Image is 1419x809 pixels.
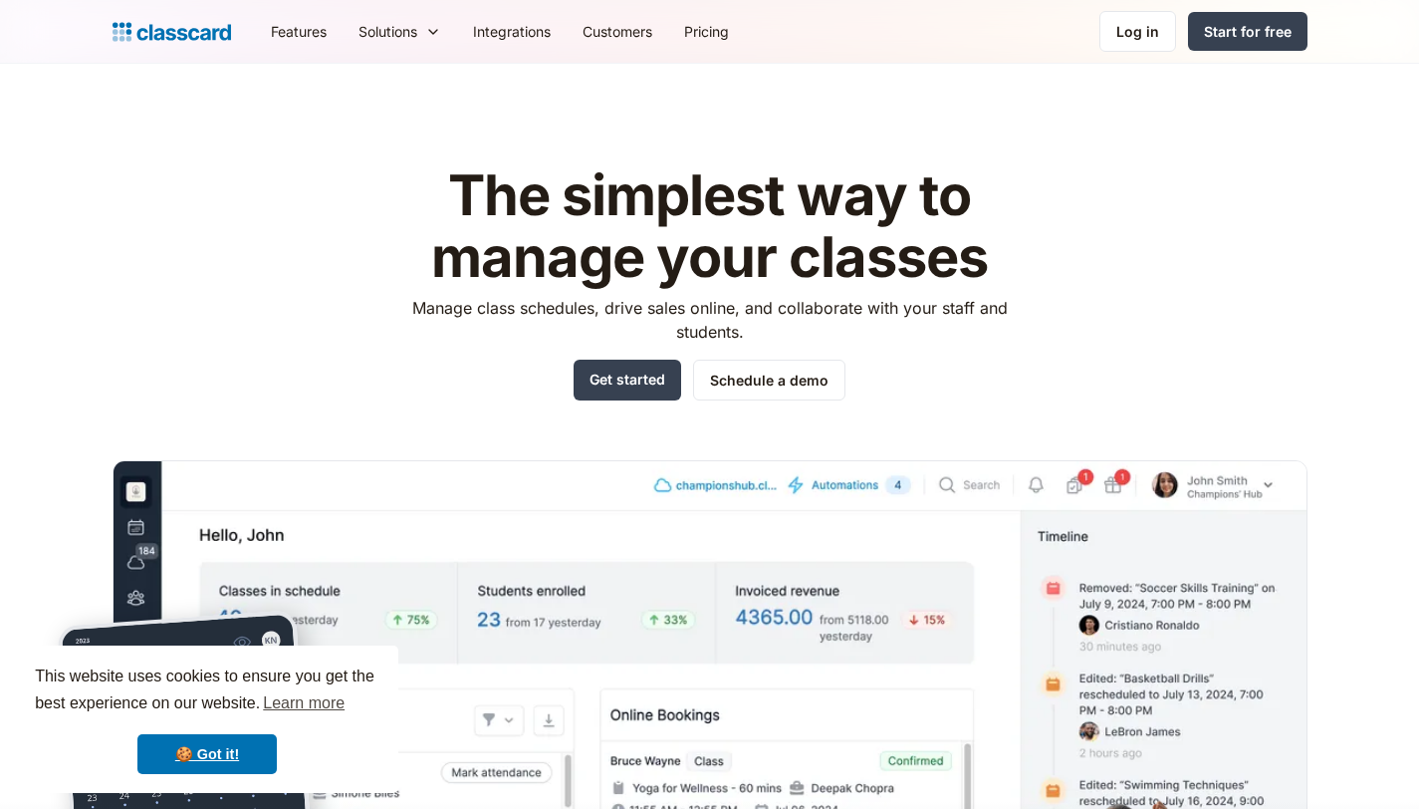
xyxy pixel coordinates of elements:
[574,360,681,401] a: Get started
[260,688,348,718] a: learn more about cookies
[693,360,845,401] a: Schedule a demo
[1204,21,1292,42] div: Start for free
[567,9,668,54] a: Customers
[393,165,1026,288] h1: The simplest way to manage your classes
[358,21,417,42] div: Solutions
[35,665,379,718] span: This website uses cookies to ensure you get the best experience on our website.
[1188,12,1307,51] a: Start for free
[668,9,745,54] a: Pricing
[343,9,457,54] div: Solutions
[137,734,277,774] a: dismiss cookie message
[255,9,343,54] a: Features
[113,18,231,46] a: Logo
[1099,11,1176,52] a: Log in
[393,296,1026,344] p: Manage class schedules, drive sales online, and collaborate with your staff and students.
[1116,21,1159,42] div: Log in
[457,9,567,54] a: Integrations
[16,646,398,793] div: cookieconsent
